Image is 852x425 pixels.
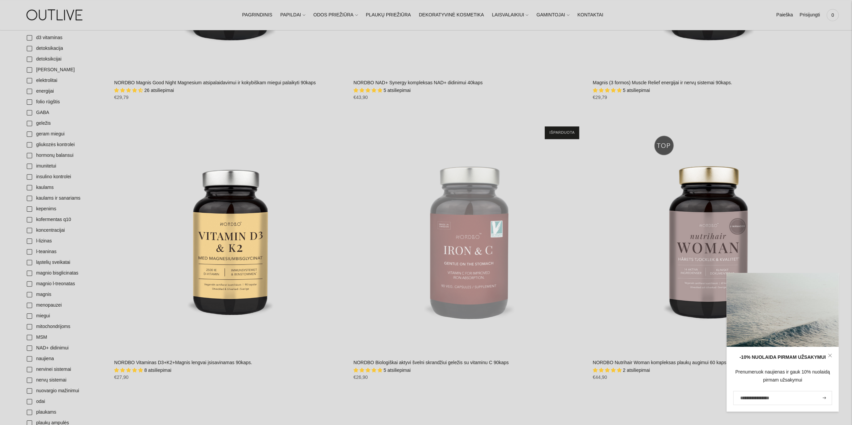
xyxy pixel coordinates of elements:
[23,118,107,129] a: geležis
[593,120,825,352] a: NORDBO Nutrihair Woman kompleksas plaukų augimui 60 kaps
[623,367,650,373] span: 2 atsiliepimai
[593,95,607,100] span: €29,79
[354,360,509,365] a: NORDBO Biologiškai aktyvi švelni skrandžiui geležis su vitaminu C 90kaps
[23,204,107,214] a: kepenims
[23,353,107,364] a: naujiena
[577,8,603,22] a: KONTAKTAI
[23,396,107,407] a: odai
[23,321,107,332] a: mitochondrijoms
[114,88,144,93] span: 4.65 stars
[23,193,107,204] a: kaulams ir sanariams
[114,120,347,352] a: NORDBO Vitaminas D3+K2+Magnis lengvai įsisavinamas 90kaps.
[23,257,107,268] a: ląstelių sveikatai
[593,360,726,365] a: NORDBO Nutrihair Woman kompleksas plaukų augimui 60 kaps
[384,88,411,93] span: 5 atsiliepimai
[23,161,107,172] a: imunitetui
[23,386,107,396] a: nuovargio mažinimui
[23,289,107,300] a: magnis
[593,367,623,373] span: 5.00 stars
[366,8,411,22] a: PLAUKŲ PRIEŽIŪRA
[23,311,107,321] a: miegui
[733,368,832,384] div: Prenumeruok naujienas ir gauk 10% nuolaidą pirmam užsakymui
[23,246,107,257] a: l-teaninas
[23,343,107,353] a: NAD+ didinimui
[23,375,107,386] a: nervų sistemai
[733,353,832,361] div: -10% NUOLAIDA PIRMAM UŽSAKYMUI
[354,95,368,100] span: €43,90
[593,88,623,93] span: 5.00 stars
[23,139,107,150] a: gliukozės kontrolei
[114,375,129,380] span: €27,90
[23,43,107,54] a: detoksikacija
[23,214,107,225] a: kofermentas q10
[23,172,107,182] a: insulino kontrolei
[384,367,411,373] span: 5 atsiliepimai
[313,8,358,22] a: ODOS PRIEŽIŪRA
[776,8,793,22] a: Paieška
[23,279,107,289] a: magnio l-treonatas
[114,80,316,85] a: NORDBO Magnis Good Night Magnesium atsipalaidavimui ir kokybiškam miegui palaikyti 90kaps
[114,360,252,365] a: NORDBO Vitaminas D3+K2+Magnis lengvai įsisavinamas 90kaps.
[23,32,107,43] a: d3 vitaminas
[144,367,171,373] span: 8 atsiliepimai
[23,268,107,279] a: magnio bisglicinatas
[23,107,107,118] a: GABA
[23,300,107,311] a: menopauzei
[354,367,384,373] span: 5.00 stars
[354,88,384,93] span: 5.00 stars
[827,8,839,22] a: 0
[23,129,107,139] a: geram miegui
[23,150,107,161] a: hormonų balansui
[23,97,107,107] a: folio rūgštis
[623,88,650,93] span: 5 atsiliepimai
[114,367,144,373] span: 5.00 stars
[593,375,607,380] span: €44,90
[23,86,107,97] a: energijai
[23,364,107,375] a: nervinei sistemai
[23,236,107,246] a: l-lizinas
[23,225,107,236] a: koncentracijai
[23,182,107,193] a: kaulams
[114,95,129,100] span: €29,79
[23,75,107,86] a: elektrolitai
[828,10,837,20] span: 0
[354,120,586,352] a: NORDBO Biologiškai aktyvi švelni skrandžiui geležis su vitaminu C 90kaps
[354,375,368,380] span: €26,90
[23,65,107,75] a: [PERSON_NAME]
[419,8,484,22] a: DEKORATYVINĖ KOSMETIKA
[23,332,107,343] a: MSM
[799,8,820,22] a: Prisijungti
[593,80,732,85] a: Magnis (3 formos) Muscle Relief energijai ir nervų sistemai 90kaps.
[13,3,97,26] img: OUTLIVE
[23,54,107,65] a: detoksikcijai
[354,80,483,85] a: NORDBO NAD+ Synergy kompleksas NAD+ didinimui 40kaps
[280,8,305,22] a: PAPILDAI
[144,88,174,93] span: 26 atsiliepimai
[492,8,528,22] a: LAISVALAIKIUI
[242,8,272,22] a: PAGRINDINIS
[23,407,107,418] a: plaukams
[536,8,569,22] a: GAMINTOJAI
